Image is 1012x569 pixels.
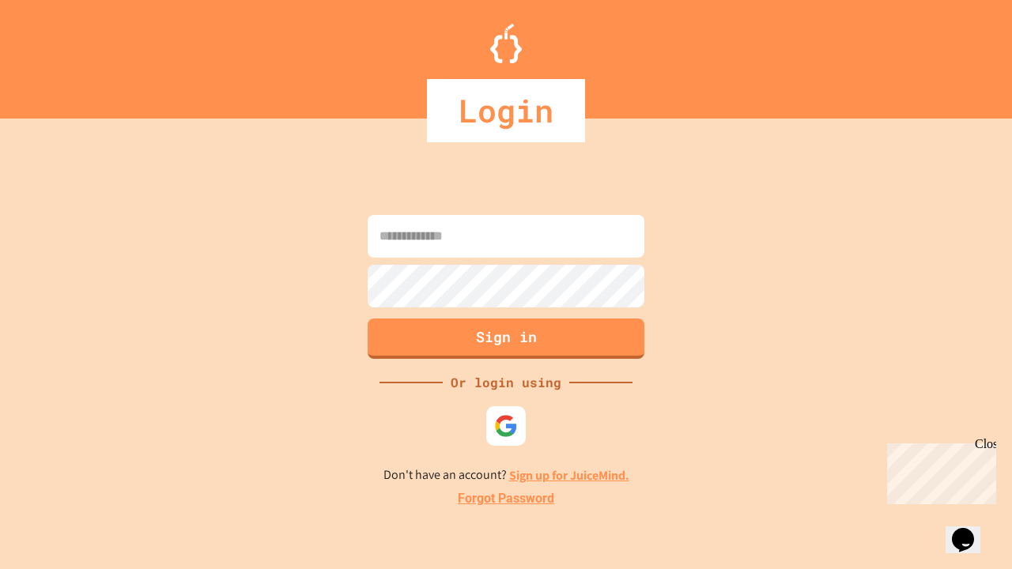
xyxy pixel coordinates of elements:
button: Sign in [368,318,644,359]
img: google-icon.svg [494,414,518,438]
div: Login [427,79,585,142]
a: Sign up for JuiceMind. [509,467,629,484]
div: Chat with us now!Close [6,6,109,100]
img: Logo.svg [490,24,522,63]
iframe: chat widget [881,437,996,504]
div: Or login using [443,373,569,392]
p: Don't have an account? [383,465,629,485]
iframe: chat widget [946,506,996,553]
a: Forgot Password [458,489,554,508]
